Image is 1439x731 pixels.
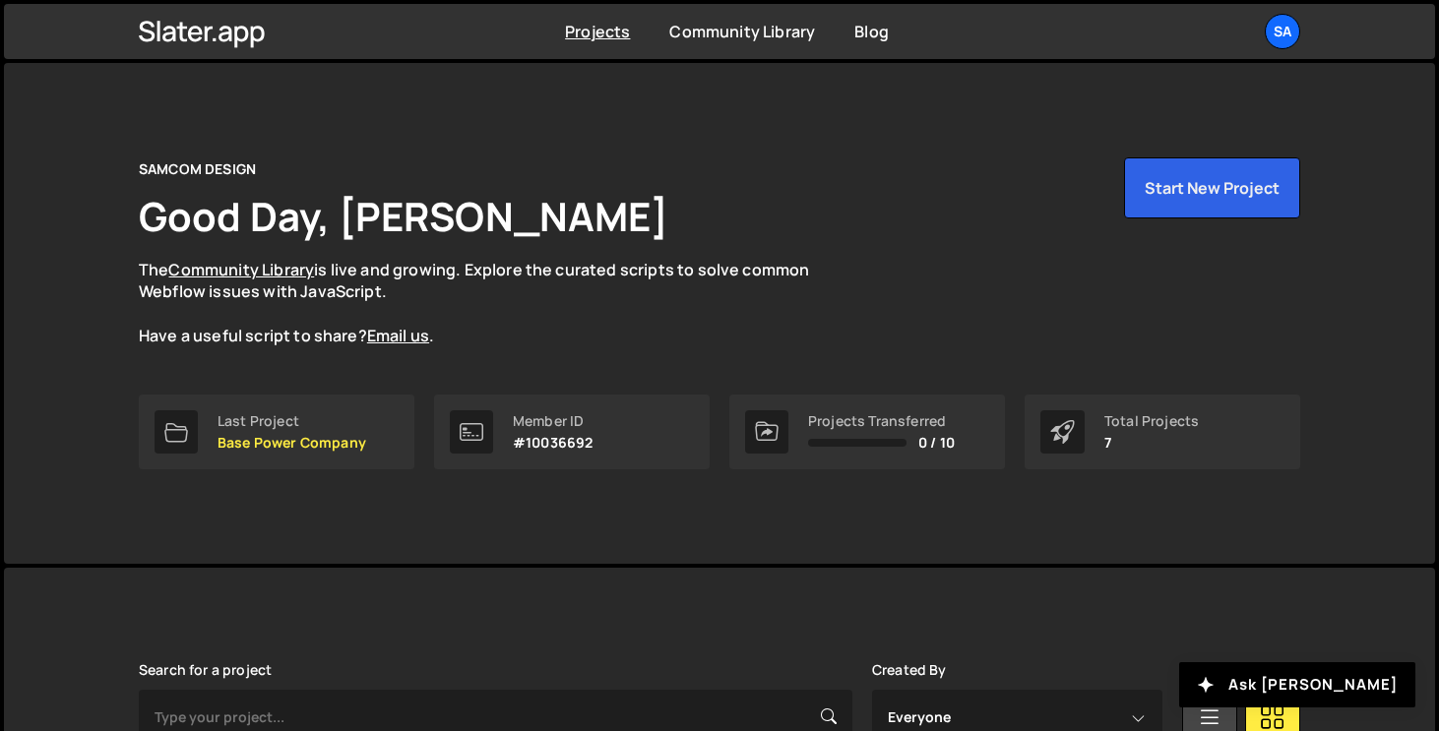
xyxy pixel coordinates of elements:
a: Blog [854,21,889,42]
div: SAMCOM DESIGN [139,157,256,181]
span: 0 / 10 [918,435,955,451]
div: Member ID [513,413,593,429]
a: Last Project Base Power Company [139,395,414,469]
label: Search for a project [139,662,272,678]
h1: Good Day, [PERSON_NAME] [139,189,668,243]
a: Projects [565,21,630,42]
a: Email us [367,325,429,346]
div: Total Projects [1104,413,1199,429]
div: Projects Transferred [808,413,955,429]
p: The is live and growing. Explore the curated scripts to solve common Webflow issues with JavaScri... [139,259,847,347]
div: Last Project [218,413,366,429]
p: Base Power Company [218,435,366,451]
button: Start New Project [1124,157,1300,218]
a: SA [1265,14,1300,49]
p: 7 [1104,435,1199,451]
a: Community Library [168,259,314,280]
p: #10036692 [513,435,593,451]
label: Created By [872,662,947,678]
button: Ask [PERSON_NAME] [1179,662,1415,707]
a: Community Library [669,21,815,42]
